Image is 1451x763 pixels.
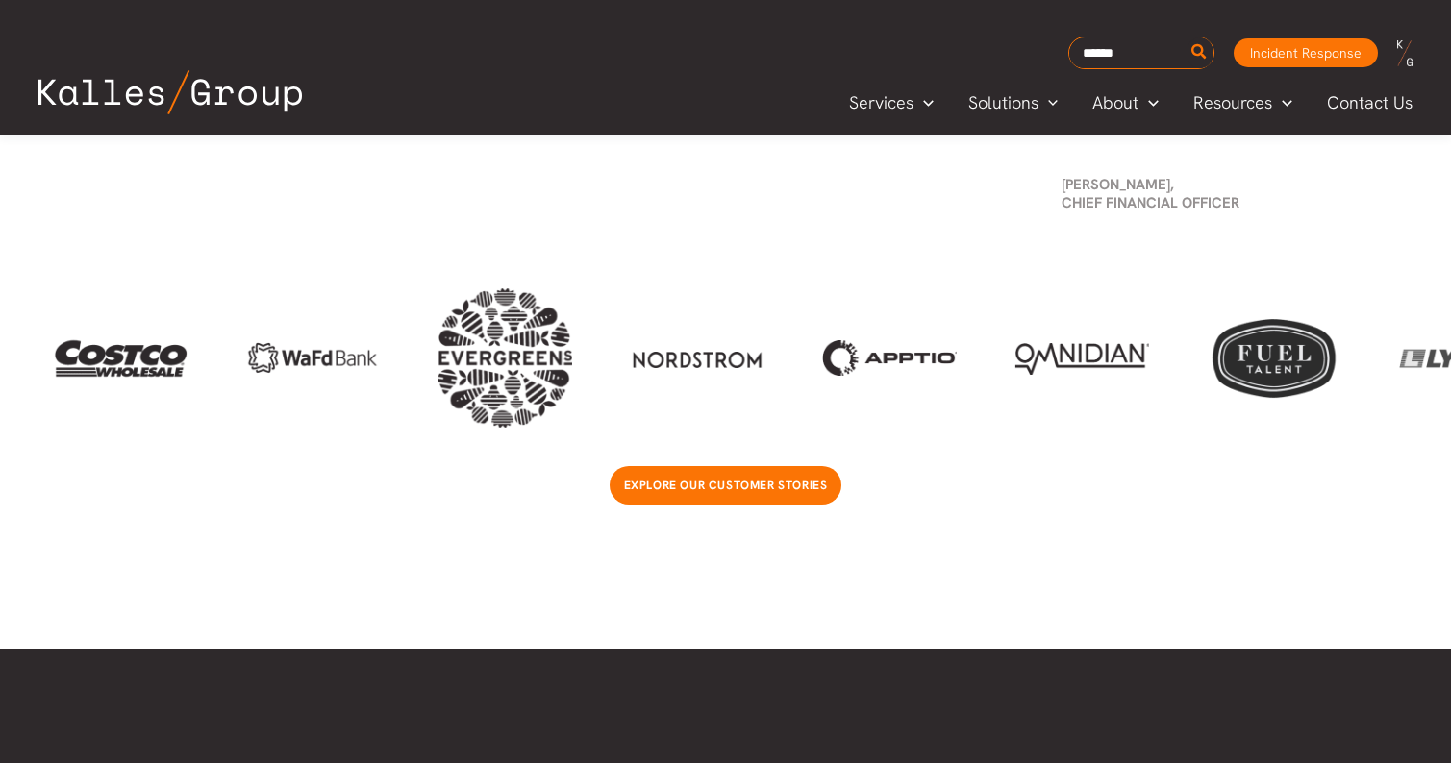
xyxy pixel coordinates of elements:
a: ServicesMenu Toggle [832,88,951,117]
span: [PERSON_NAME], Chief Financial Officer [1062,175,1239,212]
a: AboutMenu Toggle [1075,88,1176,117]
span: Contact Us [1327,88,1413,117]
a: SolutionsMenu Toggle [951,88,1076,117]
a: Contact Us [1310,88,1432,117]
span: Resources [1193,88,1272,117]
span: Menu Toggle [913,88,934,117]
span: Menu Toggle [1038,88,1059,117]
span: Services [849,88,913,117]
a: Explore our customer stories [610,466,842,505]
span: About [1092,88,1138,117]
span: Menu Toggle [1138,88,1159,117]
button: Search [1188,37,1212,68]
span: Explore our customer stories [624,478,828,493]
span: Solutions [968,88,1038,117]
a: Incident Response [1234,38,1378,67]
a: ResourcesMenu Toggle [1176,88,1310,117]
nav: Primary Site Navigation [832,86,1432,118]
span: Menu Toggle [1272,88,1292,117]
img: Kalles Group [38,70,302,114]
